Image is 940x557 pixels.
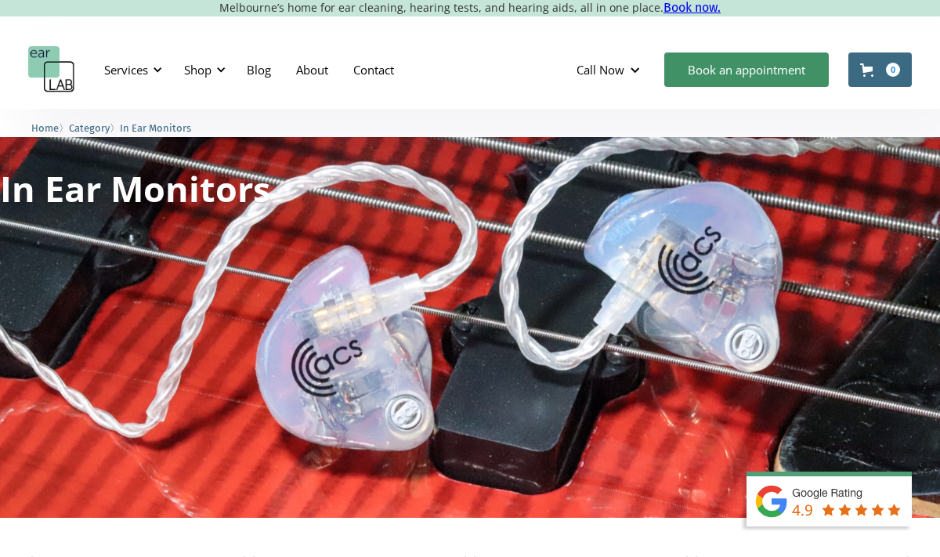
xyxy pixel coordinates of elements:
[577,62,624,78] div: Call Now
[104,62,148,78] div: Services
[284,47,341,92] a: About
[175,46,230,93] div: Shop
[341,47,407,92] a: Contact
[564,46,656,93] div: Call Now
[120,120,191,135] a: In Ear Monitors
[31,122,59,134] span: Home
[31,120,59,135] a: Home
[886,63,900,77] div: 0
[28,46,75,93] a: home
[848,52,912,87] a: Open cart
[234,47,284,92] a: Blog
[664,52,829,87] a: Book an appointment
[31,120,69,136] li: 〉
[69,122,110,134] span: Category
[95,46,167,93] div: Services
[184,62,211,78] div: Shop
[120,122,191,134] span: In Ear Monitors
[69,120,110,135] a: Category
[69,120,120,136] li: 〉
